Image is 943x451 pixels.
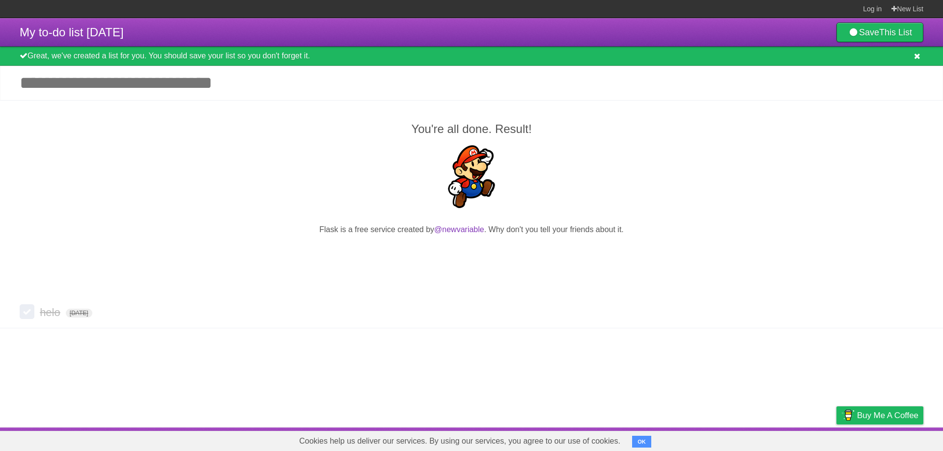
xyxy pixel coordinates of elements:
a: Privacy [824,430,849,449]
span: [DATE] [66,309,92,318]
span: Cookies help us deliver our services. By using our services, you agree to our use of cookies. [289,431,630,451]
img: Buy me a coffee [841,407,855,424]
iframe: X Post Button [454,248,489,262]
a: SaveThis List [836,23,923,42]
p: Flask is a free service created by . Why don't you tell your friends about it. [20,224,923,236]
a: @newvariable [434,225,484,234]
span: helo [40,306,63,318]
b: This List [879,27,912,37]
span: My to-do list [DATE] [20,26,124,39]
h2: You're all done. Result! [20,120,923,138]
button: OK [632,436,651,448]
a: About [706,430,726,449]
a: Developers [738,430,778,449]
label: Done [20,304,34,319]
a: Suggest a feature [861,430,923,449]
span: Buy me a coffee [857,407,918,424]
img: Super Mario [440,145,503,208]
a: Buy me a coffee [836,406,923,424]
a: Terms [790,430,812,449]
